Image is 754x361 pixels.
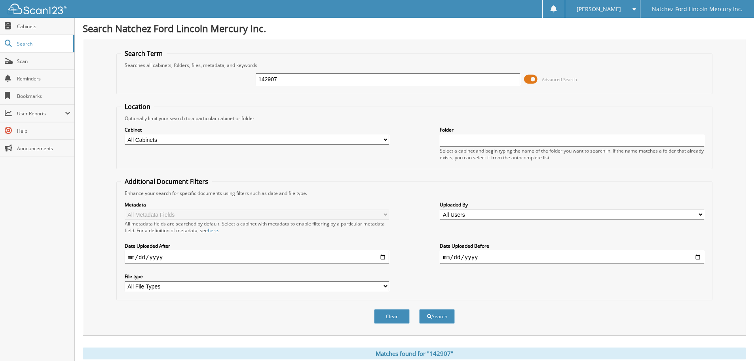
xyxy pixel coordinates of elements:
[17,145,70,152] span: Announcements
[419,309,455,324] button: Search
[440,243,704,249] label: Date Uploaded Before
[121,115,708,122] div: Optionally limit your search to a particular cabinet or folder
[542,76,577,82] span: Advanced Search
[125,201,389,208] label: Metadata
[208,227,218,234] a: here
[17,110,65,117] span: User Reports
[17,128,70,134] span: Help
[652,7,743,11] span: Natchez Ford Lincoln Mercury Inc.
[440,251,704,264] input: end
[17,58,70,65] span: Scan
[17,23,70,30] span: Cabinets
[83,22,746,35] h1: Search Natchez Ford Lincoln Mercury Inc.
[121,62,708,69] div: Searches all cabinets, folders, files, metadata, and keywords
[83,348,746,359] div: Matches found for "142907"
[125,220,389,234] div: All metadata fields are searched by default. Select a cabinet with metadata to enable filtering b...
[125,251,389,264] input: start
[121,49,167,58] legend: Search Term
[125,243,389,249] label: Date Uploaded After
[121,102,154,111] legend: Location
[17,75,70,82] span: Reminders
[440,126,704,133] label: Folder
[121,177,212,186] legend: Additional Document Filters
[440,147,704,161] div: Select a cabinet and begin typing the name of the folder you want to search in. If the name match...
[577,7,621,11] span: [PERSON_NAME]
[374,309,410,324] button: Clear
[121,190,708,197] div: Enhance your search for specific documents using filters such as date and file type.
[440,201,704,208] label: Uploaded By
[17,93,70,99] span: Bookmarks
[125,273,389,280] label: File type
[17,40,69,47] span: Search
[125,126,389,133] label: Cabinet
[8,4,67,14] img: scan123-logo-white.svg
